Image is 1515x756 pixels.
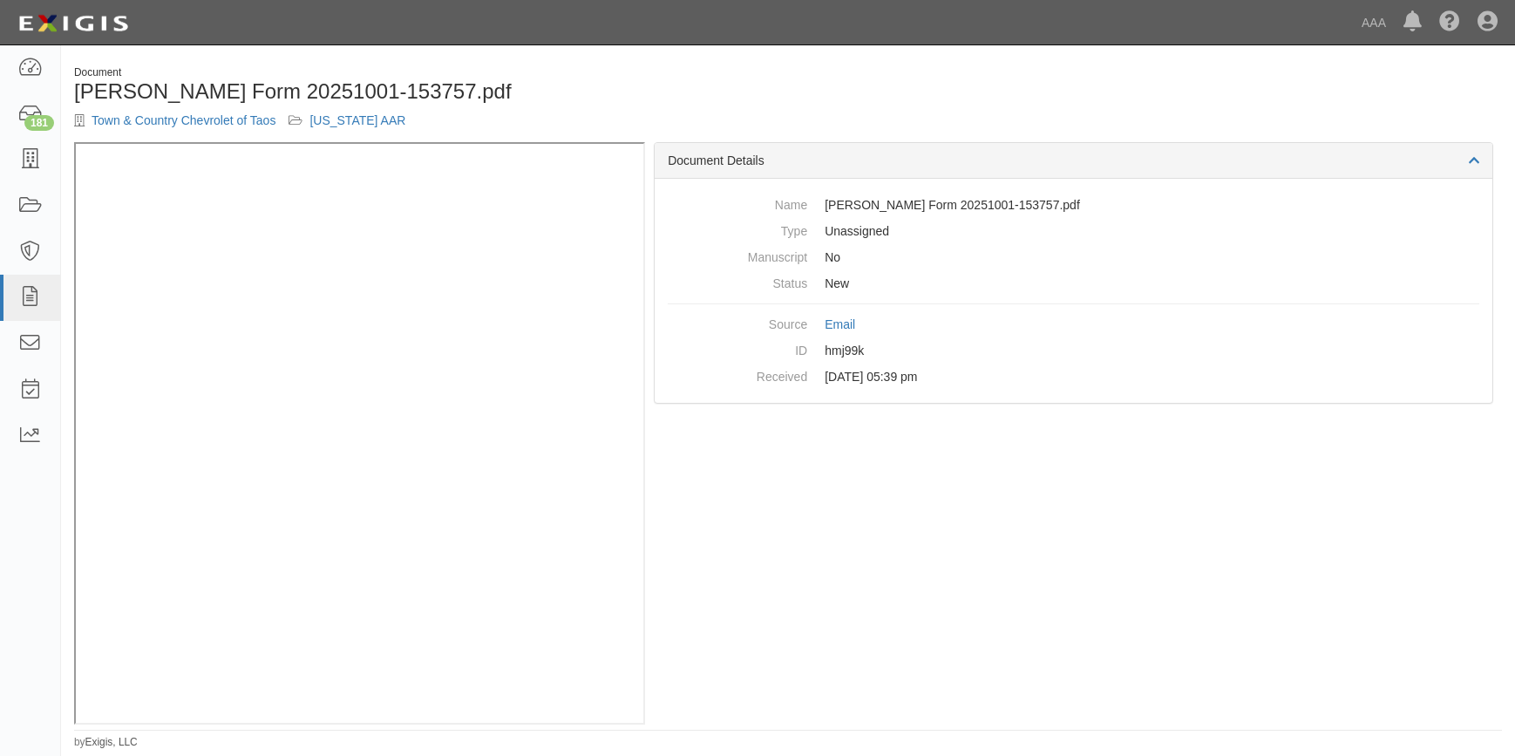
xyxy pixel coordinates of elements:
dd: [DATE] 05:39 pm [668,364,1479,390]
a: Email [825,317,855,331]
dt: Manuscript [668,244,807,266]
dt: Status [668,270,807,292]
i: Help Center - Complianz [1439,12,1460,33]
div: 181 [24,115,54,131]
dd: Unassigned [668,218,1479,244]
dt: Source [668,311,807,333]
dt: Type [668,218,807,240]
small: by [74,735,138,750]
a: AAA [1353,5,1395,40]
img: logo-5460c22ac91f19d4615b14bd174203de0afe785f0fc80cf4dbbc73dc1793850b.png [13,8,133,39]
dd: [PERSON_NAME] Form 20251001-153757.pdf [668,192,1479,218]
dt: Name [668,192,807,214]
div: Document [74,65,775,80]
dt: Received [668,364,807,385]
dt: ID [668,337,807,359]
div: Document Details [655,143,1492,179]
dd: New [668,270,1479,296]
a: [US_STATE] AAR [309,113,405,127]
a: Town & Country Chevrolet of Taos [92,113,275,127]
dd: No [668,244,1479,270]
a: Exigis, LLC [85,736,138,748]
h1: [PERSON_NAME] Form 20251001-153757.pdf [74,80,775,103]
dd: hmj99k [668,337,1479,364]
